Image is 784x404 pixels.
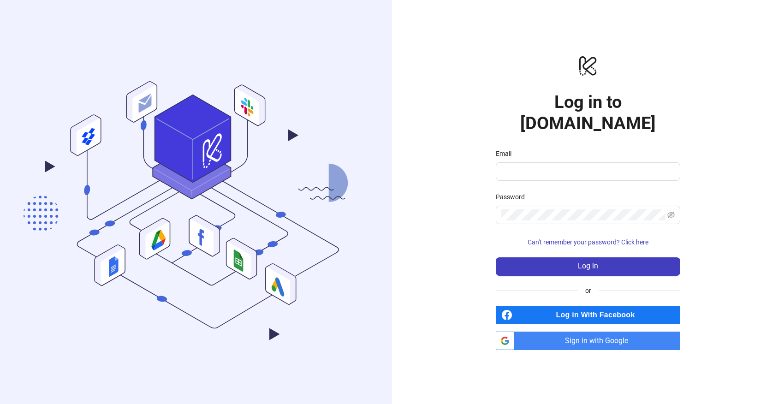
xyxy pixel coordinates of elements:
h1: Log in to [DOMAIN_NAME] [496,91,680,134]
label: Email [496,149,517,159]
a: Sign in with Google [496,332,680,350]
button: Can't remember your password? Click here [496,235,680,250]
span: or [578,285,599,296]
input: Email [501,166,673,177]
span: Can't remember your password? Click here [528,238,648,246]
label: Password [496,192,531,202]
a: Can't remember your password? Click here [496,238,680,246]
button: Log in [496,257,680,276]
span: Sign in with Google [518,332,680,350]
a: Log in With Facebook [496,306,680,324]
span: Log in With Facebook [516,306,680,324]
span: eye-invisible [667,211,675,219]
span: Log in [578,262,598,270]
input: Password [501,209,665,220]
